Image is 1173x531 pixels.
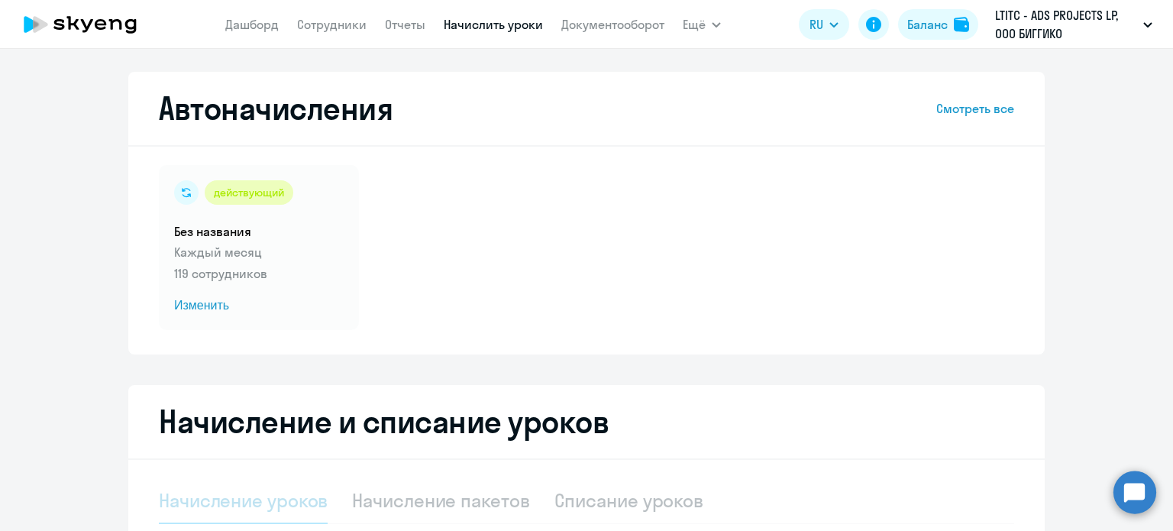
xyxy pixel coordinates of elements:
[225,17,279,32] a: Дашборд
[174,296,344,315] span: Изменить
[936,99,1014,118] a: Смотреть все
[898,9,978,40] button: Балансbalance
[159,90,393,127] h2: Автоначисления
[907,15,948,34] div: Баланс
[385,17,425,32] a: Отчеты
[683,15,706,34] span: Ещё
[987,6,1160,43] button: LTITC - ADS PROJECTS LP, ООО БИГГИКО
[174,243,344,261] p: Каждый месяц
[297,17,367,32] a: Сотрудники
[809,15,823,34] span: RU
[444,17,543,32] a: Начислить уроки
[561,17,664,32] a: Документооборот
[799,9,849,40] button: RU
[159,403,1014,440] h2: Начисление и списание уроков
[205,180,293,205] div: действующий
[174,264,344,283] p: 119 сотрудников
[995,6,1137,43] p: LTITC - ADS PROJECTS LP, ООО БИГГИКО
[174,223,344,240] h5: Без названия
[954,17,969,32] img: balance
[683,9,721,40] button: Ещё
